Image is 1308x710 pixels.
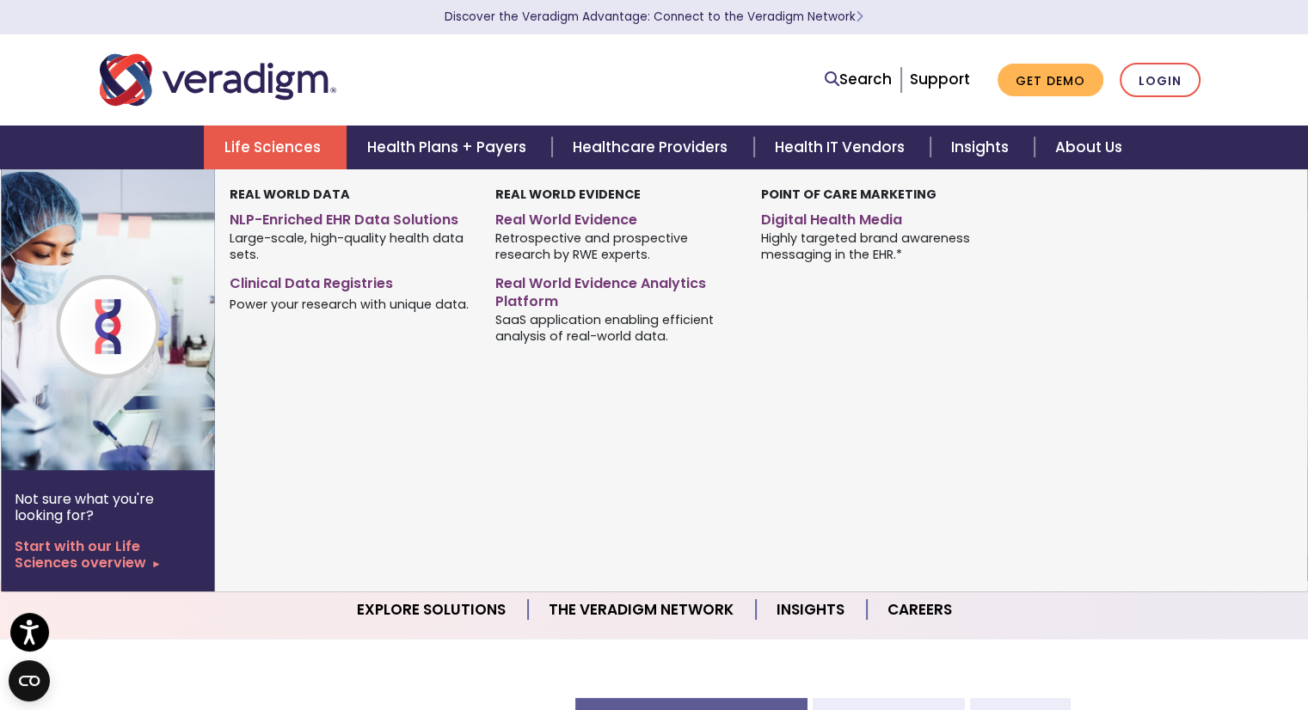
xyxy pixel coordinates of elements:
span: SaaS application enabling efficient analysis of real-world data. [495,310,735,344]
img: Life Sciences [1,169,278,470]
a: Digital Health Media [761,205,1001,230]
a: Life Sciences [204,125,347,169]
a: Health IT Vendors [754,125,930,169]
a: Discover the Veradigm Advantage: Connect to the Veradigm NetworkLearn More [445,9,863,25]
span: Retrospective and prospective research by RWE experts. [495,230,735,263]
a: Explore Solutions [336,588,528,632]
a: NLP-Enriched EHR Data Solutions [230,205,470,230]
a: Get Demo [998,64,1103,97]
a: Real World Evidence [495,205,735,230]
a: Health Plans + Payers [347,125,552,169]
a: Insights [756,588,867,632]
a: The Veradigm Network [528,588,756,632]
a: About Us [1035,125,1143,169]
iframe: Drift Chat Widget [979,587,1287,689]
a: Start with our Life Sciences overview [15,538,200,571]
a: Careers [867,588,973,632]
a: Support [910,69,970,89]
button: Open CMP widget [9,660,50,701]
a: Search [825,68,892,91]
a: Healthcare Providers [552,125,753,169]
a: Login [1120,63,1201,98]
span: Large-scale, high-quality health data sets. [230,230,470,263]
a: Clinical Data Registries [230,268,470,293]
a: Real World Evidence Analytics Platform [495,268,735,311]
img: Veradigm logo [100,52,336,108]
strong: Real World Data [230,186,350,203]
span: Learn More [856,9,863,25]
strong: Real World Evidence [495,186,641,203]
span: Highly targeted brand awareness messaging in the EHR.* [761,230,1001,263]
span: Power your research with unique data. [230,295,469,312]
strong: Point of Care Marketing [761,186,936,203]
a: Insights [930,125,1035,169]
p: Not sure what you're looking for? [15,491,200,523]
